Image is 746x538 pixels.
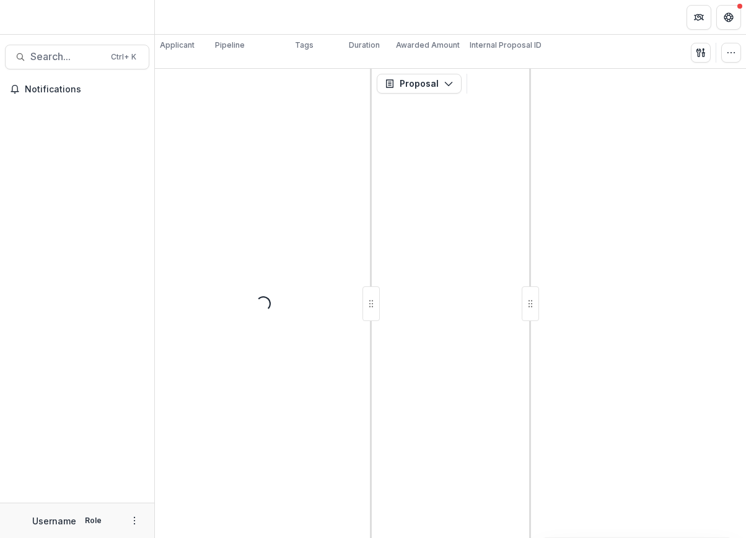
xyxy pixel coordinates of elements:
button: Search... [5,45,149,69]
button: Notifications [5,79,149,99]
button: Proposal [377,74,462,94]
span: Search... [30,51,103,63]
p: Username [32,514,76,527]
button: Get Help [716,5,741,30]
button: More [127,513,142,528]
div: Ctrl + K [108,50,139,64]
p: Duration [349,40,380,51]
p: Tags [295,40,314,51]
span: Notifications [25,84,144,95]
button: Partners [687,5,711,30]
p: Pipeline [215,40,245,51]
p: Awarded Amount [396,40,460,51]
p: Internal Proposal ID [470,40,542,51]
p: Applicant [160,40,195,51]
p: Role [81,515,105,526]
